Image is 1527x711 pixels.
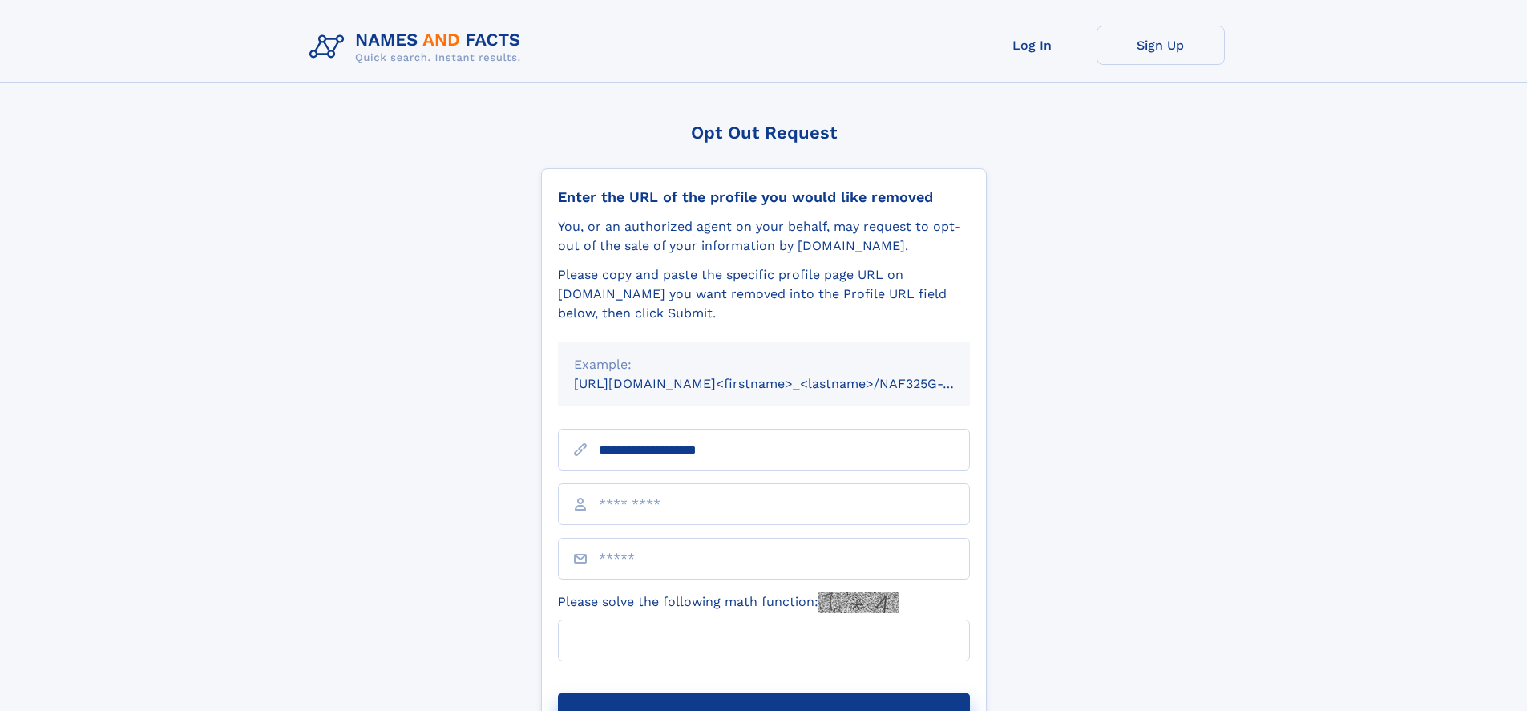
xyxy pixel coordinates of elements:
div: Example: [574,355,954,374]
small: [URL][DOMAIN_NAME]<firstname>_<lastname>/NAF325G-xxxxxxxx [574,376,1000,391]
img: Logo Names and Facts [303,26,534,69]
div: Opt Out Request [541,123,987,143]
a: Log In [968,26,1097,65]
div: Enter the URL of the profile you would like removed [558,188,970,206]
label: Please solve the following math function: [558,592,899,613]
div: You, or an authorized agent on your behalf, may request to opt-out of the sale of your informatio... [558,217,970,256]
div: Please copy and paste the specific profile page URL on [DOMAIN_NAME] you want removed into the Pr... [558,265,970,323]
a: Sign Up [1097,26,1225,65]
